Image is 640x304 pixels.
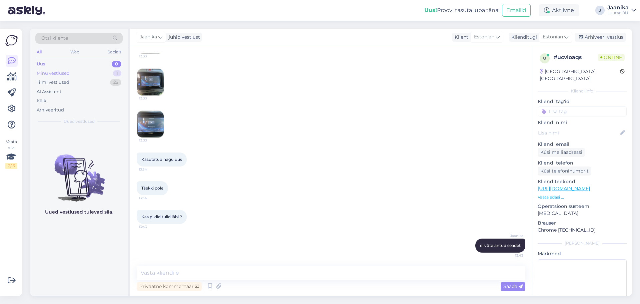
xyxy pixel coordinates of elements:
[37,79,69,86] div: Tiimi vestlused
[538,178,627,185] p: Klienditeekond
[538,148,585,157] div: Küsi meiliaadressi
[37,88,61,95] div: AI Assistent
[106,48,123,56] div: Socials
[554,53,598,61] div: # ucvloaqs
[37,107,64,113] div: Arhiveeritud
[538,106,627,116] input: Lisa tag
[607,5,629,10] div: Jaanika
[110,79,121,86] div: 25
[598,54,625,61] span: Online
[45,209,113,216] p: Uued vestlused tulevad siia.
[139,138,164,143] span: 13:33
[37,97,46,104] div: Kõik
[502,4,531,17] button: Emailid
[424,6,499,14] div: Proovi tasuta juba täna:
[139,54,164,59] span: 13:33
[424,7,437,13] b: Uus!
[141,214,182,219] span: Kas pildid tulid läbi ?
[474,33,494,41] span: Estonian
[5,163,17,169] div: 2 / 3
[35,48,43,56] div: All
[139,96,164,101] span: 13:33
[37,70,70,77] div: Minu vestlused
[5,34,18,47] img: Askly Logo
[538,194,627,200] p: Vaata edasi ...
[509,34,537,41] div: Klienditugi
[543,33,563,41] span: Estonian
[538,88,627,94] div: Kliendi info
[538,220,627,227] p: Brauser
[166,34,200,41] div: juhib vestlust
[538,240,627,246] div: [PERSON_NAME]
[480,243,521,248] span: ei võta antud seadet
[498,233,523,238] span: Jaanika
[538,203,627,210] p: Operatsioonisüsteem
[112,61,121,67] div: 0
[69,48,81,56] div: Web
[30,142,128,203] img: No chats
[64,118,95,124] span: Uued vestlused
[137,69,164,95] img: Attachment
[5,139,17,169] div: Vaata siia
[140,33,157,41] span: Jaanika
[137,111,164,137] img: Attachment
[452,34,468,41] div: Klient
[538,119,627,126] p: Kliendi nimi
[113,70,121,77] div: 1
[538,160,627,167] p: Kliendi telefon
[139,196,164,201] span: 13:34
[139,224,164,229] span: 13:43
[538,141,627,148] p: Kliendi email
[607,5,636,16] a: JaanikaLuutar OÜ
[37,61,45,67] div: Uus
[137,282,202,291] div: Privaatne kommentaar
[607,10,629,16] div: Luutar OÜ
[538,186,590,192] a: [URL][DOMAIN_NAME]
[543,56,546,61] span: u
[539,4,579,16] div: Aktiivne
[538,129,619,136] input: Lisa nimi
[538,98,627,105] p: Kliendi tag'id
[595,6,605,15] div: J
[538,250,627,257] p: Märkmed
[538,210,627,217] p: [MEDICAL_DATA]
[503,283,523,289] span: Saada
[141,157,182,162] span: Kasutatud nagu uus
[41,35,68,42] span: Otsi kliente
[141,186,163,191] span: Tšekki pole
[540,68,620,82] div: [GEOGRAPHIC_DATA], [GEOGRAPHIC_DATA]
[139,167,164,172] span: 13:34
[575,33,626,42] div: Arhiveeri vestlus
[538,227,627,234] p: Chrome [TECHNICAL_ID]
[498,253,523,258] span: 13:43
[538,167,591,176] div: Küsi telefoninumbrit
